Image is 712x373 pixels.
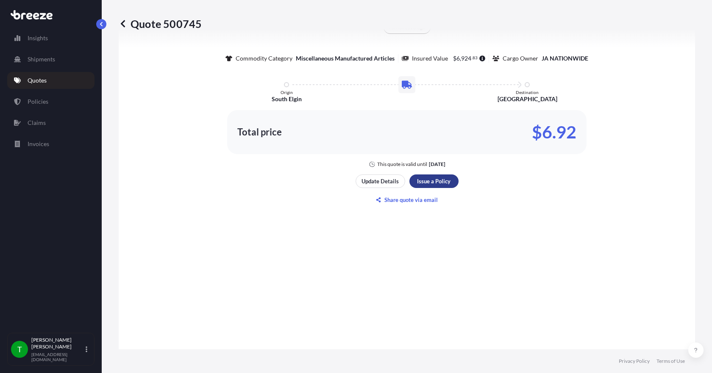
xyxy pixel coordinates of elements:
[362,177,399,185] p: Update Details
[356,193,459,207] button: Share quote via email
[460,55,461,61] span: ,
[429,161,445,168] p: [DATE]
[7,30,95,47] a: Insights
[7,51,95,68] a: Shipments
[31,337,84,350] p: [PERSON_NAME] [PERSON_NAME]
[409,174,459,188] button: Issue a Policy
[619,358,650,365] a: Privacy Policy
[28,55,55,64] p: Shipments
[28,140,49,148] p: Invoices
[296,54,395,63] p: Miscellaneous Manufactured Articles
[28,76,47,85] p: Quotes
[7,135,95,152] a: Invoices
[473,56,478,59] span: 83
[281,90,293,95] p: Origin
[532,125,576,139] p: $6.92
[119,17,202,30] p: Quote 500745
[503,54,538,63] p: Cargo Owner
[453,55,456,61] span: $
[377,161,427,168] p: This quote is valid until
[7,72,95,89] a: Quotes
[461,55,471,61] span: 924
[272,95,302,103] p: South Elgin
[28,119,46,127] p: Claims
[516,90,539,95] p: Destination
[237,128,282,136] p: Total price
[417,177,451,185] p: Issue a Policy
[7,93,95,110] a: Policies
[498,95,557,103] p: [GEOGRAPHIC_DATA]
[31,352,84,362] p: [EMAIL_ADDRESS][DOMAIN_NAME]
[456,55,460,61] span: 6
[236,54,292,63] p: Commodity Category
[384,196,438,204] p: Share quote via email
[356,174,405,188] button: Update Details
[28,97,48,106] p: Policies
[542,54,588,63] p: JA NATIONWIDE
[28,34,48,42] p: Insights
[7,114,95,131] a: Claims
[656,358,685,365] a: Terms of Use
[17,345,22,354] span: T
[412,54,448,63] p: Insured Value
